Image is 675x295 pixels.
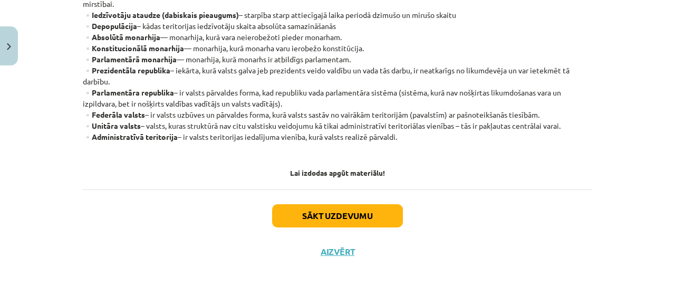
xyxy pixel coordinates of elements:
strong: ▫️Unitāra valsts [83,121,141,130]
button: Sākt uzdevumu [272,204,403,227]
strong: ▫️Parlamentāra republika [83,88,174,97]
strong: ▫️Parlamentārā monarhija [83,54,177,64]
strong: ▫️Depopulācija [83,21,137,31]
img: icon-close-lesson-0947bae3869378f0d4975bcd49f059093ad1ed9edebbc8119c70593378902aed.svg [7,43,11,50]
strong: ▫️Absolūtā monarhija [83,32,160,42]
button: Aizvērt [317,246,358,257]
strong: ▫️Iedzīvotāju ataudze (dabiskais pieaugums) [83,10,239,20]
strong: ▫️Administratīvā teritorija [83,132,178,141]
strong: ▫️Prezidentāla republika [83,65,170,75]
strong: ▫️Konstitucionālā monarhija [83,43,184,53]
strong: Lai izdodas apgūt materiālu! [290,168,385,177]
strong: ▫️Federāla valsts [83,110,145,119]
